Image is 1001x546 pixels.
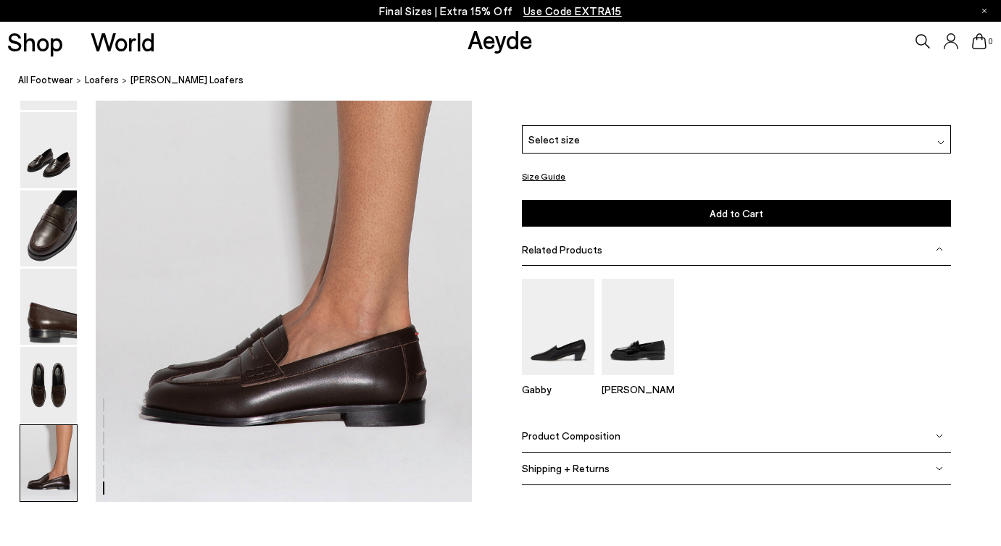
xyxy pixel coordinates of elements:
[18,61,1001,101] nav: breadcrumb
[522,200,950,227] button: Add to Cart
[18,72,73,88] a: All Footwear
[91,29,155,54] a: World
[20,190,77,266] img: Oscar Leather Loafers - Image 3
[522,365,594,395] a: Gabby Almond-Toe Loafers Gabby
[936,245,943,253] img: svg%3E
[602,365,674,395] a: Leon Loafers [PERSON_NAME]
[972,33,987,49] a: 0
[85,74,119,85] span: Loafers
[602,279,674,375] img: Leon Loafers
[522,168,565,186] button: Size Guide
[522,430,620,442] span: Product Composition
[7,29,63,54] a: Shop
[710,207,763,219] span: Add to Cart
[522,243,602,256] span: Related Products
[85,72,119,88] a: Loafers
[130,72,244,88] span: [PERSON_NAME] Loafers
[602,383,674,395] p: [PERSON_NAME]
[522,279,594,375] img: Gabby Almond-Toe Loafers
[20,425,77,501] img: Oscar Leather Loafers - Image 6
[987,38,994,46] span: 0
[937,139,944,146] img: svg%3E
[528,133,580,148] span: Select size
[936,432,943,440] img: svg%3E
[523,4,622,17] span: Navigate to /collections/ss25-final-sizes
[20,112,77,188] img: Oscar Leather Loafers - Image 2
[522,463,610,475] span: Shipping + Returns
[936,465,943,472] img: svg%3E
[468,24,533,54] a: Aeyde
[20,347,77,423] img: Oscar Leather Loafers - Image 5
[379,2,622,20] p: Final Sizes | Extra 15% Off
[20,269,77,345] img: Oscar Leather Loafers - Image 4
[522,383,594,395] p: Gabby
